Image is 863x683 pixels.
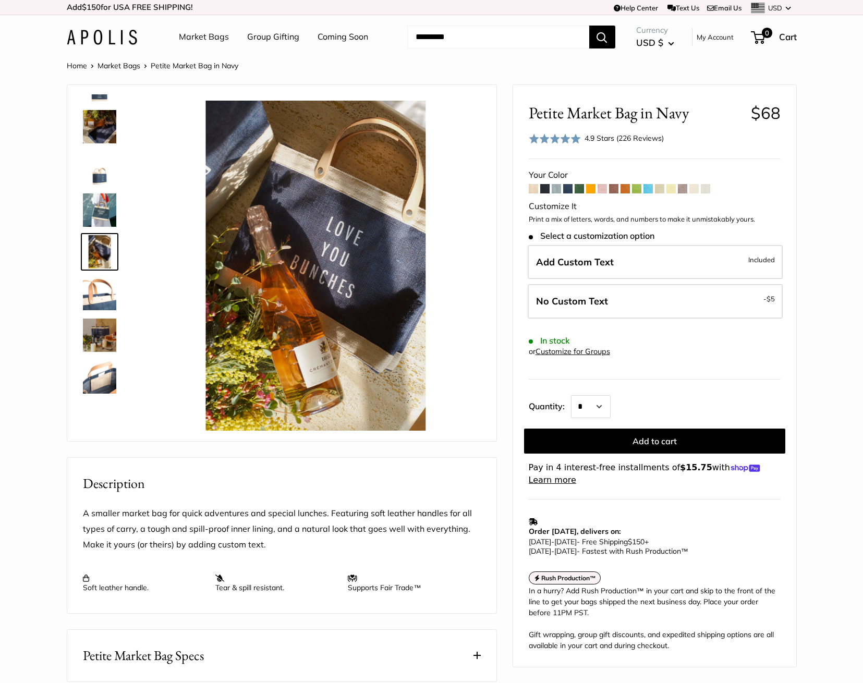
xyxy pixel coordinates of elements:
[67,30,137,45] img: Apolis
[81,358,118,396] a: description_Inner pocket good for daily drivers.
[348,574,470,592] p: Supports Fair Trade™
[541,574,596,582] strong: Rush Production™
[779,31,797,42] span: Cart
[551,537,554,546] span: -
[179,29,229,45] a: Market Bags
[151,101,481,431] img: Petite Market Bag in Navy
[215,574,337,592] p: Tear & spill resistant.
[81,316,118,354] a: Petite Market Bag in Navy
[82,2,101,12] span: $150
[524,429,785,454] button: Add to cart
[81,191,118,229] a: Petite Market Bag in Navy
[407,26,589,48] input: Search...
[529,345,610,359] div: or
[529,392,571,418] label: Quantity:
[529,131,664,146] div: 4.9 Stars (226 Reviews)
[529,103,743,123] span: Petite Market Bag in Navy
[767,295,775,303] span: $5
[67,59,238,72] nav: Breadcrumb
[748,253,775,266] span: Included
[98,61,140,70] a: Market Bags
[83,473,481,494] h2: Description
[697,31,734,43] a: My Account
[83,574,205,592] p: Soft leather handle.
[83,506,481,553] p: A smaller market bag for quick adventures and special lunches. Featuring soft leather handles for...
[761,28,772,38] span: 0
[529,546,688,556] span: - Fastest with Rush Production™
[81,275,118,312] a: description_Super soft and durable leather handles.
[628,537,645,546] span: $150
[81,150,118,187] a: Petite Market Bag in Navy
[83,319,116,352] img: Petite Market Bag in Navy
[536,295,608,307] span: No Custom Text
[636,23,674,38] span: Currency
[83,152,116,185] img: Petite Market Bag in Navy
[614,4,658,12] a: Help Center
[529,214,781,225] p: Print a mix of letters, words, and numbers to make it unmistakably yours.
[536,347,610,356] a: Customize for Groups
[707,4,742,12] a: Email Us
[81,400,118,437] a: description_Seal of authenticity printed on the backside of every bag.
[83,235,116,269] img: Petite Market Bag in Navy
[551,546,554,556] span: -
[528,284,783,319] label: Leave Blank
[529,199,781,214] div: Customize It
[636,37,663,48] span: USD $
[529,167,781,183] div: Your Color
[752,29,797,45] a: 0 Cart
[536,256,614,268] span: Add Custom Text
[247,29,299,45] a: Group Gifting
[529,546,551,556] span: [DATE]
[667,4,699,12] a: Text Us
[751,103,781,123] span: $68
[529,586,781,651] div: In a hurry? Add Rush Production™ in your cart and skip to the front of the line to get your bags ...
[83,360,116,394] img: description_Inner pocket good for daily drivers.
[81,233,118,271] a: Petite Market Bag in Navy
[636,34,674,51] button: USD $
[83,110,116,143] img: Petite Market Bag in Navy
[318,29,368,45] a: Coming Soon
[529,336,570,346] span: In stock
[529,537,551,546] span: [DATE]
[529,527,621,536] strong: Order [DATE], delivers on:
[554,537,577,546] span: [DATE]
[529,231,654,241] span: Select a customization option
[151,61,238,70] span: Petite Market Bag in Navy
[83,277,116,310] img: description_Super soft and durable leather handles.
[83,402,116,435] img: description_Seal of authenticity printed on the backside of every bag.
[768,4,782,12] span: USD
[83,193,116,227] img: Petite Market Bag in Navy
[83,645,204,666] span: Petite Market Bag Specs
[67,61,87,70] a: Home
[528,245,783,279] label: Add Custom Text
[67,630,496,681] button: Petite Market Bag Specs
[554,546,577,556] span: [DATE]
[81,108,118,145] a: Petite Market Bag in Navy
[529,537,775,556] p: - Free Shipping +
[589,26,615,48] button: Search
[585,132,664,144] div: 4.9 Stars (226 Reviews)
[763,292,775,305] span: -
